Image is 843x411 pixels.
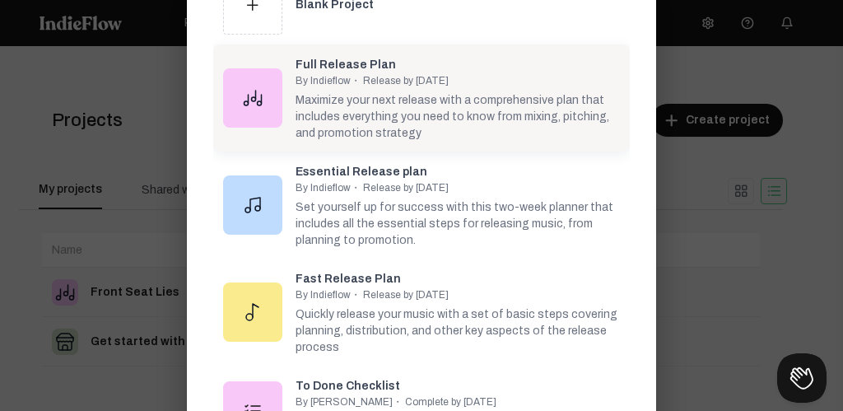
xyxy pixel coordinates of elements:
span: Essential Release plan [296,166,427,178]
span: ・ Complete by [DATE] [393,396,496,408]
span: To Done Checklist [296,380,400,392]
span: By Indieflow [296,75,351,86]
span: ・ Release by [DATE] [351,182,449,194]
span: Fast Release Plan [296,273,401,285]
span: ・ Release by [DATE] [351,289,449,301]
div: Maximize your next release with a comprehensive plan that includes everything you need to know fr... [296,87,620,142]
span: By [PERSON_NAME] [296,396,393,408]
div: Set yourself up for success with this two-week planner that includes all the essential steps for ... [296,194,620,249]
span: ・ Release by [DATE] [351,75,449,86]
iframe: Toggle Customer Support [777,353,827,403]
div: Quickly release your music with a set of basic steps covering planning, distribution, and other k... [296,301,620,356]
span: By Indieflow [296,182,351,194]
span: By Indieflow [296,289,351,301]
span: Full Release Plan [296,58,396,71]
